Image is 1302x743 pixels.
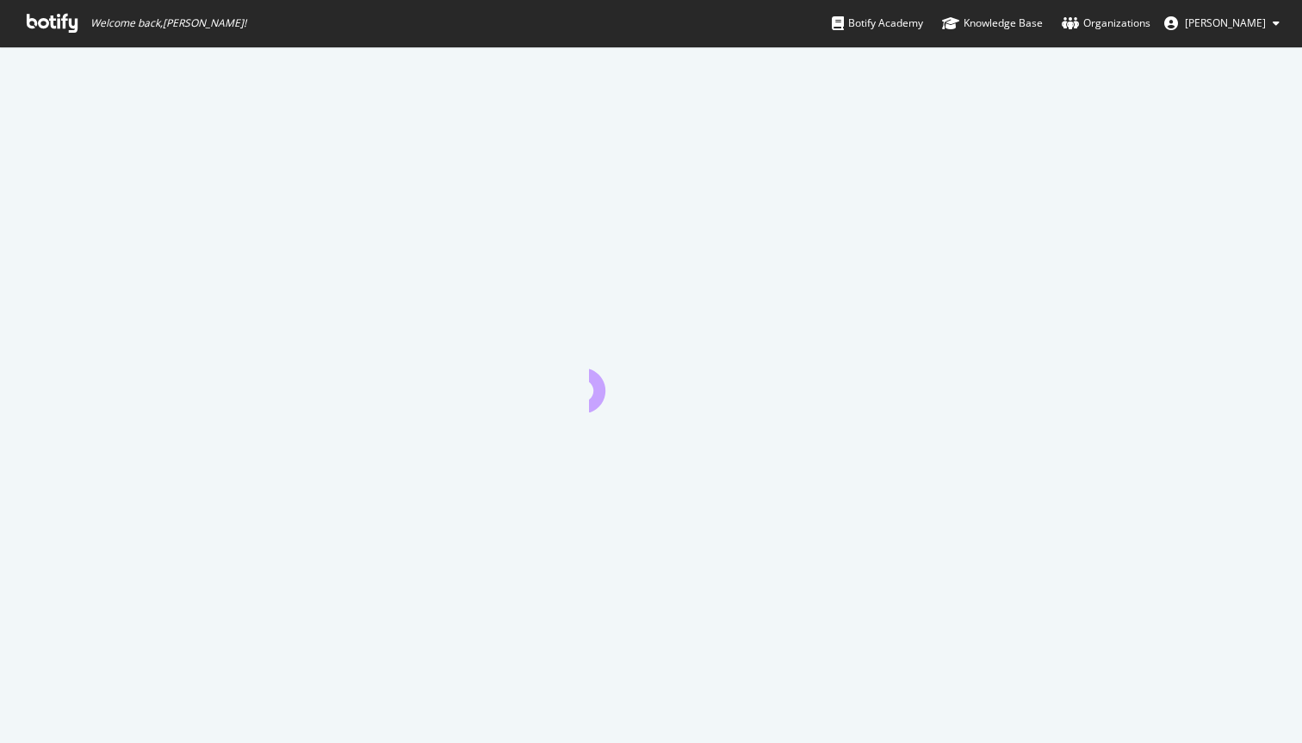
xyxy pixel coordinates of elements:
span: Welcome back, [PERSON_NAME] ! [90,16,246,30]
span: Dawlat Chebly [1185,15,1266,30]
button: [PERSON_NAME] [1150,9,1293,37]
div: animation [589,350,713,412]
div: Botify Academy [832,15,923,32]
div: Organizations [1062,15,1150,32]
div: Knowledge Base [942,15,1043,32]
